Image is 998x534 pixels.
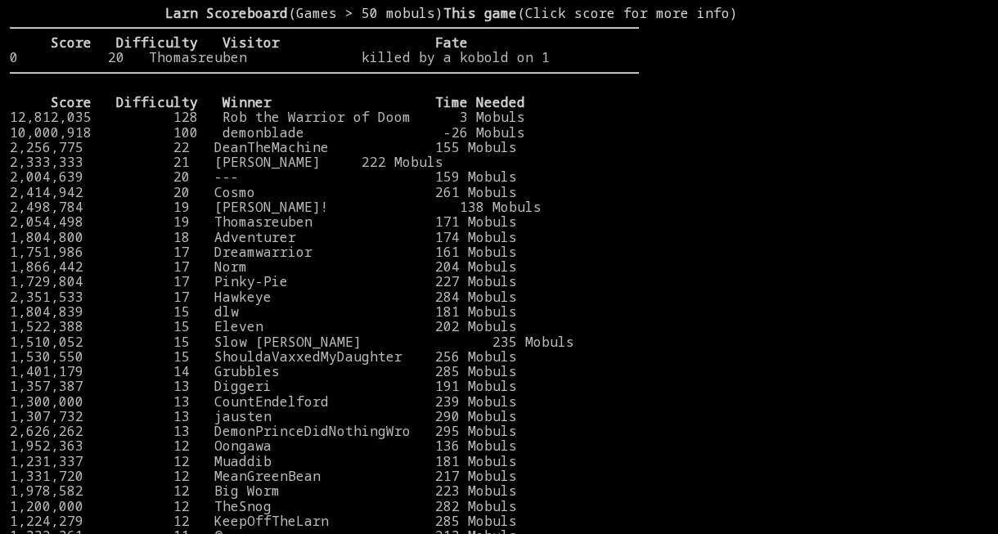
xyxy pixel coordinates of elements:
[10,228,517,246] a: 1,804,800 18 Adventurer 174 Mobuls
[10,168,517,186] a: 2,004,639 20 --- 159 Mobuls
[10,6,639,508] larn: (Games > 50 mobuls) (Click score for more info) Click on a score for more information ---- Reload...
[10,198,542,216] a: 2,498,784 19 [PERSON_NAME]! 138 Mobuls
[10,348,517,366] a: 1,530,550 15 ShouldaVaxxedMyDaughter 256 Mobuls
[10,108,525,126] a: 12,812,035 128 Rob the Warrior of Doom 3 Mobuls
[10,362,517,380] a: 1,401,179 14 Grubbles 285 Mobuls
[165,4,288,22] b: Larn Scoreboard
[10,258,517,276] a: 1,866,442 17 Norm 204 Mobuls
[10,407,517,425] a: 1,307,732 13 jausten 290 Mobuls
[10,317,517,335] a: 1,522,388 15 Eleven 202 Mobuls
[10,138,517,156] a: 2,256,775 22 DeanTheMachine 155 Mobuls
[10,243,517,261] a: 1,751,986 17 Dreamwarrior 161 Mobuls
[10,183,517,201] a: 2,414,942 20 Cosmo 261 Mobuls
[10,482,517,500] a: 1,978,582 12 Big Worm 223 Mobuls
[10,452,517,470] a: 1,231,337 12 Muaddib 181 Mobuls
[10,333,574,351] a: 1,510,052 15 Slow [PERSON_NAME] 235 Mobuls
[10,303,517,321] a: 1,804,839 15 dlw 181 Mobuls
[10,272,517,290] a: 1,729,804 17 Pinky-Pie 227 Mobuls
[10,48,550,66] a: 0 20 Thomasreuben killed by a kobold on 1
[10,497,517,515] a: 1,200,000 12 TheSnog 282 Mobuls
[10,422,517,440] a: 2,626,262 13 DemonPrinceDidNothingWro 295 Mobuls
[10,153,443,171] a: 2,333,333 21 [PERSON_NAME] 222 Mobuls
[51,34,468,52] b: Score Difficulty Visitor Fate
[10,123,525,141] a: 10,000,918 100 demonblade -26 Mobuls
[10,467,517,485] a: 1,331,720 12 MeanGreenBean 217 Mobuls
[10,437,517,455] a: 1,952,363 12 Oongawa 136 Mobuls
[10,213,517,231] a: 2,054,498 19 Thomasreuben 171 Mobuls
[10,288,517,306] a: 2,351,533 17 Hawkeye 284 Mobuls
[51,93,525,111] b: Score Difficulty Winner Time Needed
[443,4,517,22] b: This game
[10,393,517,411] a: 1,300,000 13 CountEndelford 239 Mobuls
[10,377,517,395] a: 1,357,387 13 Diggeri 191 Mobuls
